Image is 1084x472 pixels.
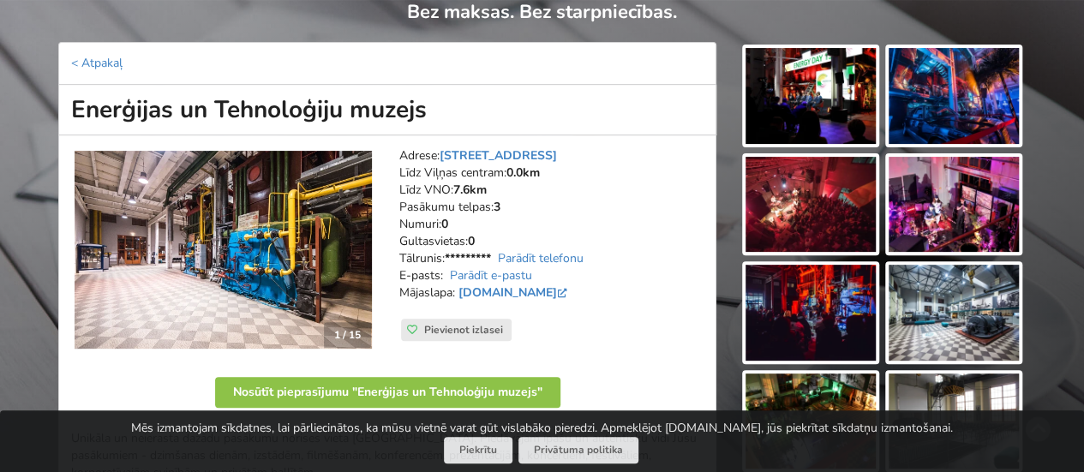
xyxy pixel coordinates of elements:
[468,233,475,249] strong: 0
[518,437,638,463] a: Privātuma politika
[889,265,1019,361] img: Enerģijas un Tehnoloģiju muzejs | Viļņa | Pasākumu vieta - galerijas bilde
[215,377,560,408] button: Nosūtīt pieprasījumu "Enerģijas un Tehnoloģiju muzejs"
[746,265,876,361] img: Enerģijas un Tehnoloģiju muzejs | Viļņa | Pasākumu vieta - galerijas bilde
[506,164,540,181] strong: 0.0km
[324,322,371,348] div: 1 / 15
[58,85,716,135] h1: Enerģijas un Tehnoloģiju muzejs
[444,437,512,463] button: Piekrītu
[399,147,704,319] address: Adrese: Līdz Viļņas centram: Līdz VNO: Pasākumu telpas: Numuri: Gultasvietas: Tālrunis: E-pasts: ...
[71,55,123,71] a: < Atpakaļ
[494,199,500,215] strong: 3
[450,267,532,284] a: Parādīt e-pastu
[746,157,876,253] img: Enerģijas un Tehnoloģiju muzejs | Viļņa | Pasākumu vieta - galerijas bilde
[440,147,557,164] a: [STREET_ADDRESS]
[424,323,503,337] span: Pievienot izlasei
[889,157,1019,253] img: Enerģijas un Tehnoloģiju muzejs | Viļņa | Pasākumu vieta - galerijas bilde
[889,373,1019,469] img: Enerģijas un Tehnoloģiju muzejs | Viļņa | Pasākumu vieta - galerijas bilde
[746,373,876,469] img: Enerģijas un Tehnoloģiju muzejs | Viļņa | Pasākumu vieta - galerijas bilde
[746,48,876,144] img: Enerģijas un Tehnoloģiju muzejs | Viļņa | Pasākumu vieta - galerijas bilde
[889,48,1019,144] img: Enerģijas un Tehnoloģiju muzejs | Viļņa | Pasākumu vieta - galerijas bilde
[441,216,448,232] strong: 0
[453,182,487,198] strong: 7.6km
[75,151,372,350] img: Neierastas vietas | Viļņa | Enerģijas un Tehnoloģiju muzejs
[498,250,584,266] a: Parādīt telefonu
[458,284,571,301] a: [DOMAIN_NAME]
[75,151,372,350] a: Neierastas vietas | Viļņa | Enerģijas un Tehnoloģiju muzejs 1 / 15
